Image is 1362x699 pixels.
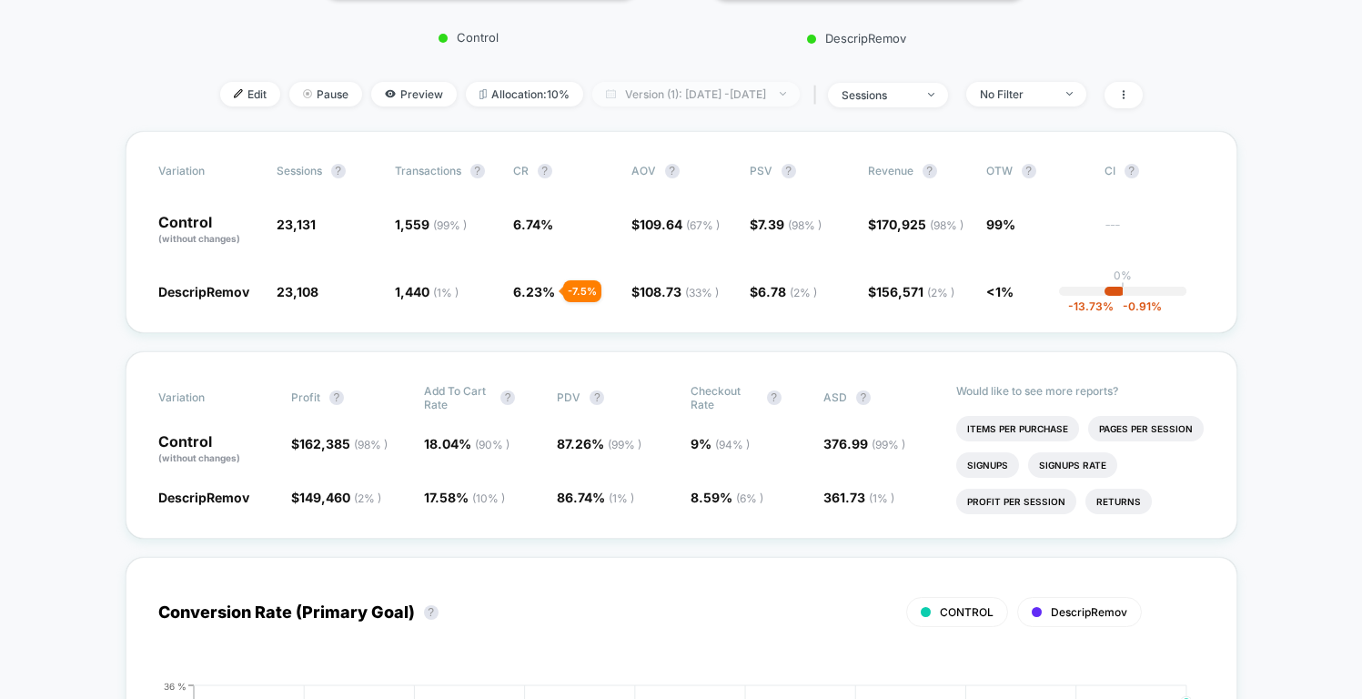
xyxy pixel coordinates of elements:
button: ? [923,164,937,178]
span: ( 94 % ) [715,438,750,451]
img: rebalance [479,89,487,99]
span: 18.04 % [424,436,509,451]
span: DescripRemov [1051,605,1127,619]
span: Checkout Rate [691,384,758,411]
span: ( 2 % ) [927,286,954,299]
span: 149,460 [299,490,381,505]
span: --- [1105,219,1205,246]
button: ? [767,390,782,405]
span: 86.74 % [557,490,634,505]
li: Items Per Purchase [956,416,1079,441]
span: 376.99 [823,436,905,451]
span: 23,108 [277,284,318,299]
li: Returns [1085,489,1152,514]
span: 170,925 [876,217,963,232]
button: ? [665,164,680,178]
span: Preview [371,82,457,106]
span: Allocation: 10% [466,82,583,106]
span: CR [513,164,529,177]
span: 7.39 [758,217,822,232]
span: 6.78 [758,284,817,299]
tspan: 36 % [164,680,187,691]
span: Version (1): [DATE] - [DATE] [592,82,800,106]
span: Variation [158,384,258,411]
span: PSV [750,164,772,177]
img: end [780,92,786,96]
span: ( 10 % ) [472,491,505,505]
span: 108.73 [640,284,719,299]
span: 361.73 [823,490,894,505]
span: $ [868,284,954,299]
button: ? [331,164,346,178]
span: Pause [289,82,362,106]
p: Control [158,215,258,246]
span: 23,131 [277,217,316,232]
span: 6.74 % [513,217,553,232]
span: DescripRemov [158,284,249,299]
span: ( 98 % ) [354,438,388,451]
span: ( 98 % ) [930,218,963,232]
img: calendar [606,89,616,98]
span: 87.26 % [557,436,641,451]
span: 8.59 % [691,490,763,505]
span: 6.23 % [513,284,555,299]
span: DescripRemov [158,490,249,505]
button: ? [470,164,485,178]
span: 156,571 [876,284,954,299]
span: Profit [291,390,320,404]
span: 1,559 [395,217,467,232]
span: $ [631,284,719,299]
div: No Filter [980,87,1053,101]
span: Revenue [868,164,913,177]
span: | [809,82,828,108]
span: 9 % [691,436,750,451]
span: $ [291,490,381,505]
span: $ [750,217,822,232]
p: Control [158,434,273,465]
span: 1,440 [395,284,459,299]
span: $ [868,217,963,232]
button: ? [590,390,604,405]
span: (without changes) [158,233,240,244]
span: $ [750,284,817,299]
button: ? [538,164,552,178]
span: Variation [158,164,258,178]
span: ( 1 % ) [433,286,459,299]
p: Would like to see more reports? [956,384,1205,398]
span: <1% [986,284,1014,299]
span: -13.73 % [1068,299,1114,313]
button: ? [424,605,439,620]
li: Pages Per Session [1088,416,1204,441]
img: end [1066,92,1073,96]
span: CI [1105,164,1205,178]
li: Signups [956,452,1019,478]
span: 162,385 [299,436,388,451]
span: -0.91 % [1114,299,1162,313]
span: CONTROL [940,605,994,619]
span: OTW [986,164,1086,178]
p: Control [309,30,628,45]
span: ( 6 % ) [736,491,763,505]
span: Transactions [395,164,461,177]
span: $ [631,217,720,232]
button: ? [1022,164,1036,178]
span: ( 99 % ) [433,218,467,232]
img: end [928,93,934,96]
span: PDV [557,390,580,404]
img: end [303,89,312,98]
span: ( 99 % ) [872,438,905,451]
p: 0% [1114,268,1132,282]
button: ? [329,390,344,405]
li: Profit Per Session [956,489,1076,514]
span: ( 2 % ) [354,491,381,505]
span: $ [291,436,388,451]
p: | [1121,282,1125,296]
span: ( 2 % ) [790,286,817,299]
span: ( 1 % ) [869,491,894,505]
span: Sessions [277,164,322,177]
div: - 7.5 % [563,280,601,302]
span: ASD [823,390,847,404]
span: ( 90 % ) [475,438,509,451]
button: ? [856,390,871,405]
span: Edit [220,82,280,106]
